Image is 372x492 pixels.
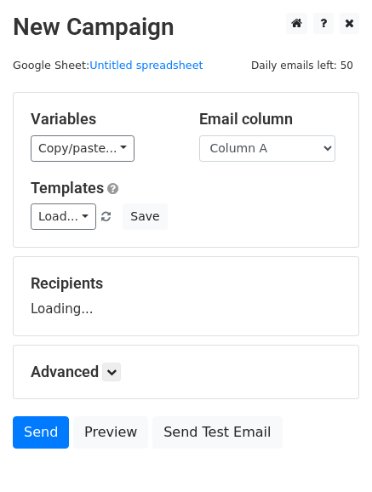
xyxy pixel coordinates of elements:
[89,59,203,72] a: Untitled spreadsheet
[31,363,341,381] h5: Advanced
[123,203,167,230] button: Save
[13,13,359,42] h2: New Campaign
[31,203,96,230] a: Load...
[199,110,342,129] h5: Email column
[73,416,148,449] a: Preview
[13,59,203,72] small: Google Sheet:
[31,135,134,162] a: Copy/paste...
[31,179,104,197] a: Templates
[152,416,282,449] a: Send Test Email
[31,274,341,293] h5: Recipients
[245,56,359,75] span: Daily emails left: 50
[31,110,174,129] h5: Variables
[13,416,69,449] a: Send
[245,59,359,72] a: Daily emails left: 50
[31,274,341,318] div: Loading...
